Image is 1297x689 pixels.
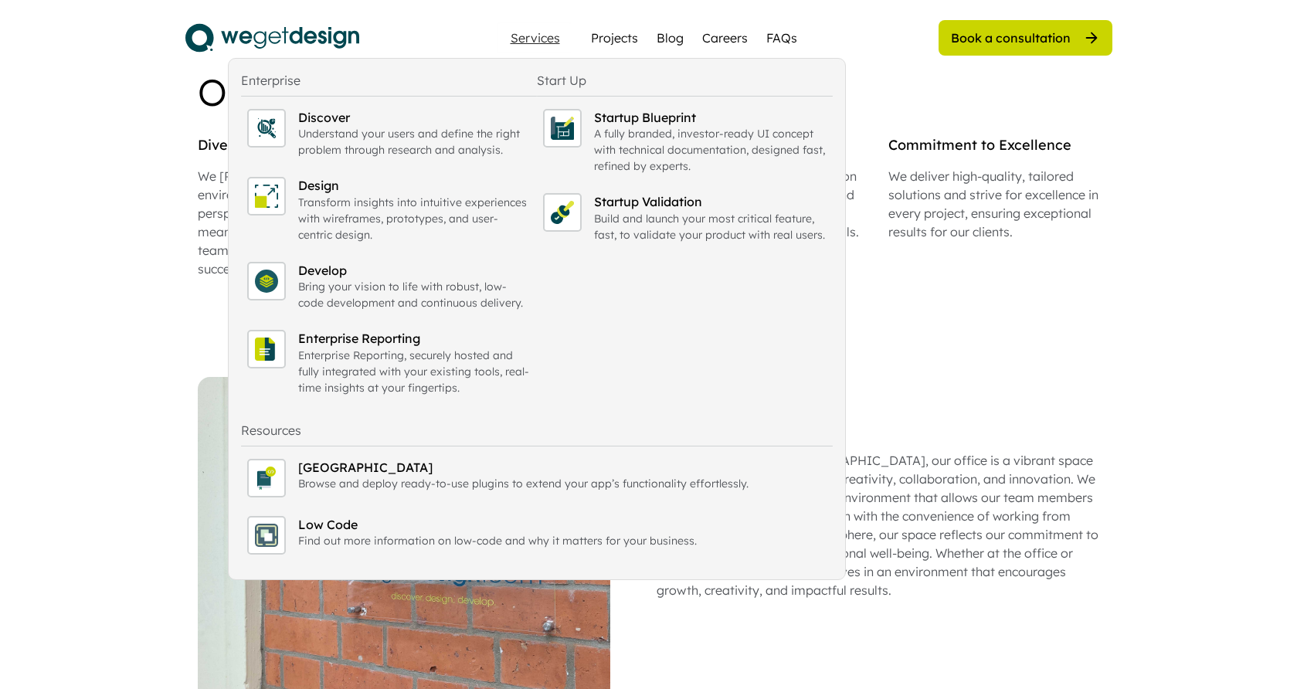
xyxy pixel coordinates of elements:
div: We deliver high-quality, tailored solutions and strive for excellence in every project, ensuring ... [888,167,1100,241]
a: Blog [657,29,684,47]
img: drag-and-drop.png [255,524,278,547]
img: WGD%20Plugin%20Library.svg [255,467,278,490]
div: A fully branded, investor-ready UI concept with technical documentation, designed fast, refined b... [594,126,827,175]
div: Startup Blueprint [594,109,827,126]
div: Startup Validation [594,193,827,210]
div: Start Up [537,71,586,90]
div: Our Values [198,73,1100,110]
img: 098-layers.svg [255,270,278,293]
div: Low Code [298,516,827,533]
div: Enterprise [241,71,300,90]
div: Enterprise Reporting [298,330,531,347]
div: We [PERSON_NAME] an inclusive environment that values diverse perspectives and provides meaningfu... [198,167,409,278]
div: Browse and deploy ready-to-use plugins to extend your app’s functionality effortlessly. [298,476,827,492]
div: Develop [298,262,531,279]
div: Book a consultation [951,29,1071,46]
div: Transform insights into intuitive experiences with wireframes, prototypes, and user-centric design. [298,195,531,243]
div: Located in the heart of [GEOGRAPHIC_DATA], our office is a vibrant space designed to [PERSON_NAME... [657,451,1100,599]
div: Enterprise Reporting, securely hosted and fully integrated with your existing tools, real-time in... [298,348,531,396]
div: Diversity and Opportunity [198,135,409,154]
img: blueprint.svg [551,117,574,140]
a: FAQs [766,29,797,47]
div: Resources [241,421,301,440]
img: validation.svg [551,201,574,224]
div: Find out more information on low-code and why it matters for your business. [298,533,827,549]
div: Services [504,32,566,44]
a: Careers [702,29,748,47]
a: Projects [591,29,638,47]
div: [GEOGRAPHIC_DATA] [298,459,827,476]
img: logo.svg [185,19,359,57]
div: Design [298,177,531,194]
img: 095-scale.svg [255,185,278,208]
div: Build and launch your most critical feature, fast, to validate your product with real users. [594,211,827,243]
div: Discover [298,109,531,126]
div: Commitment to Excellence [888,135,1100,154]
div: Understand your users and define the right problem through research and analysis. [298,126,531,158]
div: Bring your vision to life with robust, low-code development and continuous delivery. [298,279,531,311]
img: reports.png [255,338,278,361]
img: 071-analysis.svg [255,117,278,140]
